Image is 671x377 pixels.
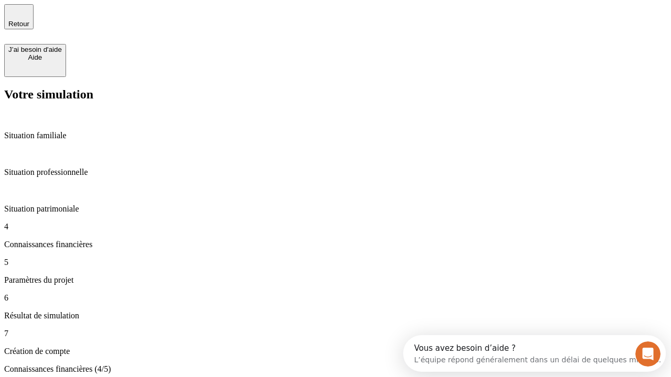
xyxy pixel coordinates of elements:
[4,168,667,177] p: Situation professionnelle
[4,4,34,29] button: Retour
[4,240,667,249] p: Connaissances financières
[8,46,62,53] div: J’ai besoin d'aide
[4,311,667,320] p: Résultat de simulation
[4,204,667,214] p: Situation patrimoniale
[11,17,258,28] div: L’équipe répond généralement dans un délai de quelques minutes.
[635,341,661,367] iframe: Intercom live chat
[4,44,66,77] button: J’ai besoin d'aideAide
[403,335,666,372] iframe: Intercom live chat discovery launcher
[4,275,667,285] p: Paramètres du projet
[8,20,29,28] span: Retour
[4,364,667,374] p: Connaissances financières (4/5)
[8,53,62,61] div: Aide
[4,329,667,338] p: 7
[4,131,667,140] p: Situation familiale
[4,293,667,303] p: 6
[4,4,289,33] div: Ouvrir le Messenger Intercom
[11,9,258,17] div: Vous avez besoin d’aide ?
[4,87,667,102] h2: Votre simulation
[4,222,667,231] p: 4
[4,258,667,267] p: 5
[4,347,667,356] p: Création de compte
